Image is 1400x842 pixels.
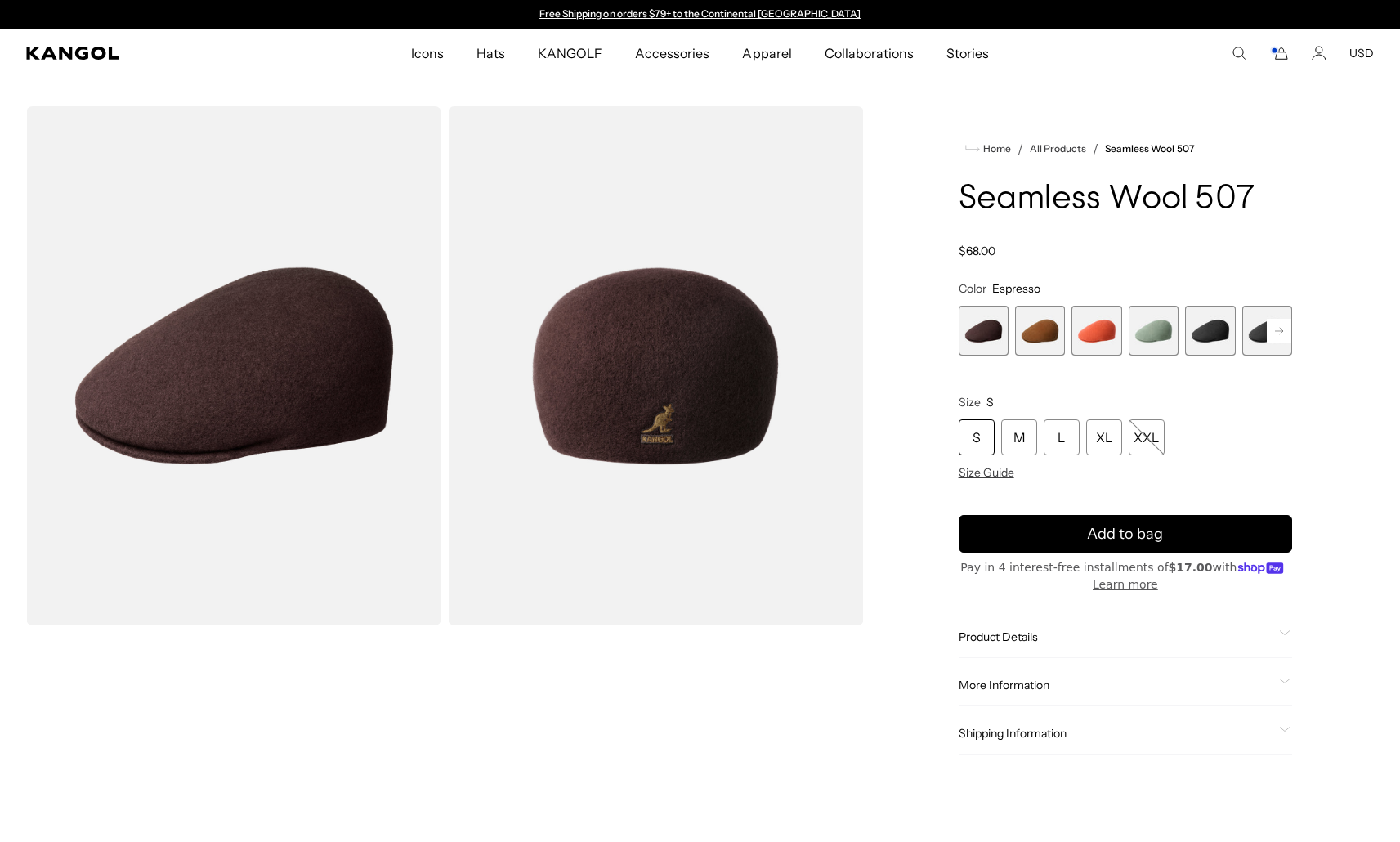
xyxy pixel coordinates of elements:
div: 3 of 9 [1071,306,1121,356]
a: Apparel [726,29,807,77]
div: L [1044,419,1080,455]
span: S [986,395,994,410]
label: Black/Gold [1185,306,1235,356]
span: Hats [476,29,505,77]
div: 1 of 9 [959,306,1009,356]
a: Home [965,141,1011,156]
div: XXL [1129,419,1165,455]
div: S [959,419,995,455]
span: $68.00 [959,244,995,258]
div: 6 of 9 [1242,306,1292,356]
label: Sage Green [1129,306,1179,356]
span: Product Details [959,629,1273,644]
h1: Seamless Wool 507 [959,181,1292,217]
label: Coral Flame [1071,306,1121,356]
slideshow-component: Announcement bar [532,8,869,21]
li: / [1086,139,1098,159]
span: Add to bag [1087,523,1163,545]
label: Black [1242,306,1292,356]
span: Home [980,143,1011,155]
span: Accessories [635,29,709,77]
div: Announcement [532,8,869,21]
a: Kangol [26,47,271,60]
span: Color [959,281,986,296]
a: Collaborations [808,29,930,77]
div: XL [1086,419,1122,455]
a: Stories [930,29,1005,77]
div: M [1001,419,1037,455]
span: Stories [946,29,989,77]
a: Seamless Wool 507 [1105,143,1194,155]
span: Size Guide [959,465,1014,480]
img: color-espresso [448,106,863,625]
div: 1 of 2 [532,8,869,21]
label: Espresso [959,306,1009,356]
span: Collaborations [825,29,914,77]
span: Shipping Information [959,726,1273,741]
a: Icons [395,29,460,77]
a: Free Shipping on orders $79+ to the Continental [GEOGRAPHIC_DATA] [539,7,861,20]
a: All Products [1030,143,1086,155]
span: KANGOLF [538,29,602,77]
div: 2 of 9 [1015,306,1065,356]
button: Add to bag [959,515,1292,553]
img: color-espresso [26,106,441,625]
li: / [1011,139,1023,159]
button: Cart [1269,46,1289,60]
span: Apparel [742,29,791,77]
span: More Information [959,678,1273,692]
label: Rustic Caramel [1015,306,1065,356]
div: 4 of 9 [1129,306,1179,356]
a: Account [1312,46,1326,60]
button: USD [1349,46,1374,60]
a: Accessories [619,29,726,77]
a: Hats [460,29,521,77]
summary: Search here [1232,46,1246,60]
div: 5 of 9 [1185,306,1235,356]
nav: breadcrumbs [959,139,1292,159]
span: Icons [411,29,444,77]
span: Size [959,395,981,410]
a: KANGOLF [521,29,619,77]
span: Espresso [992,281,1040,296]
